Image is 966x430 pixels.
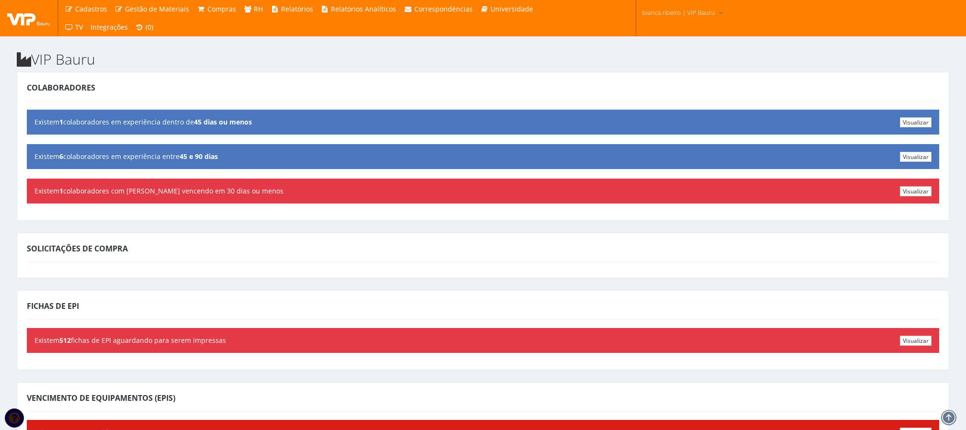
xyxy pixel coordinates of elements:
span: Universidade [490,4,533,13]
span: Vencimento de Equipamentos (EPIs) [27,393,175,403]
b: 512 [59,336,71,345]
span: Fichas de EPI [27,301,79,311]
span: Integrações [91,23,128,32]
div: Existem colaboradores em experiência entre [27,144,939,169]
b: 45 e 90 dias [180,152,218,161]
a: Visualizar [900,186,932,196]
span: Gestão de Materiais [125,4,189,13]
div: Existem fichas de EPI aguardando para serem impressas [27,328,939,353]
span: RH [254,4,263,13]
img: logo [7,11,50,25]
h2: VIP Bauru [17,51,949,67]
b: 45 dias ou menos [194,117,252,126]
a: Visualizar [900,336,932,346]
a: (0) [132,18,158,36]
span: Relatórios Analíticos [331,4,396,13]
span: Colaboradores [27,82,95,93]
span: Solicitações de Compra [27,243,128,254]
div: Existem colaboradores em experiência dentro de [27,110,939,135]
a: Visualizar [900,152,932,162]
span: TV [75,23,83,32]
b: 1 [59,117,63,126]
a: Visualizar [900,117,932,127]
a: Integrações [87,18,132,36]
span: (0) [146,23,153,32]
span: Cadastros [75,4,107,13]
span: Compras [207,4,236,13]
b: 1 [59,186,63,195]
span: Correspondências [414,4,473,13]
span: Relatórios [281,4,313,13]
b: 6 [59,152,63,161]
a: TV [61,18,87,36]
div: Existem colaboradores com [PERSON_NAME] vencendo em 30 dias ou menos [27,179,939,204]
span: bianca.ribeiro | VIP Bauru [642,8,715,17]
